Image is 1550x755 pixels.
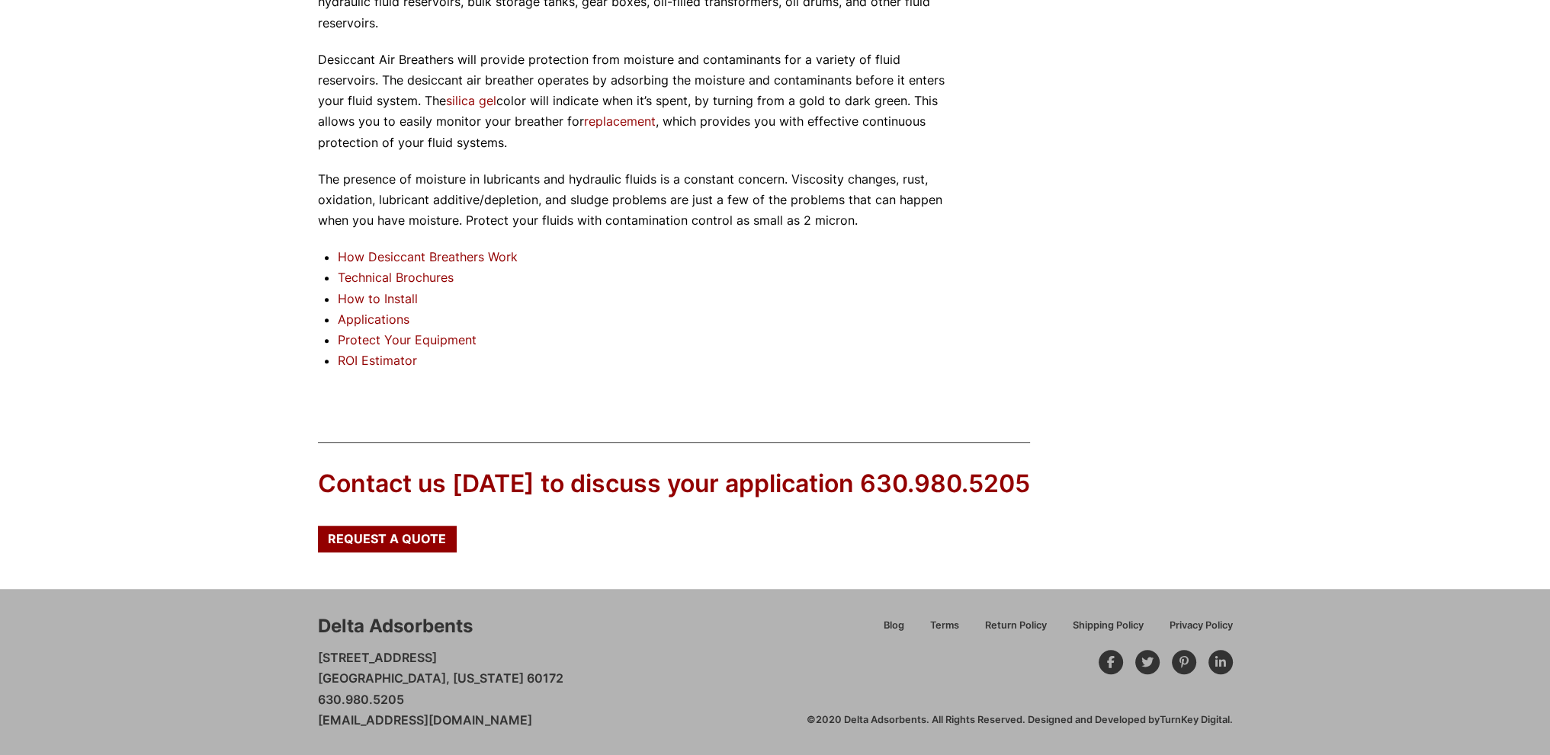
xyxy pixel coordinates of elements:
a: Return Policy [972,617,1060,644]
div: ©2020 Delta Adsorbents. All Rights Reserved. Designed and Developed by . [807,713,1233,727]
span: Shipping Policy [1073,621,1144,631]
a: Terms [917,617,972,644]
a: How to Install [338,291,418,306]
a: Privacy Policy [1157,617,1233,644]
a: Applications [338,312,409,327]
p: The presence of moisture in lubricants and hydraulic fluids is a constant concern. Viscosity chan... [318,169,954,232]
p: [STREET_ADDRESS] [GEOGRAPHIC_DATA], [US_STATE] 60172 630.980.5205 [318,648,563,731]
a: replacement [584,114,656,129]
a: [EMAIL_ADDRESS][DOMAIN_NAME] [318,712,532,728]
span: Privacy Policy [1170,621,1233,631]
a: ROI Estimator [338,353,417,368]
div: Delta Adsorbents [318,613,473,639]
span: Return Policy [985,621,1047,631]
a: Blog [871,617,917,644]
a: TurnKey Digital [1160,714,1230,725]
span: Terms [930,621,959,631]
a: Protect Your Equipment [338,332,477,347]
span: Blog [884,621,904,631]
a: How Desiccant Breathers Work [338,249,518,264]
a: Shipping Policy [1060,617,1157,644]
a: Technical Brochures [338,270,454,285]
a: silica gel [446,93,496,108]
div: Contact us [DATE] to discuss your application 630.980.5205 [318,467,1030,501]
span: Request a Quote [328,533,446,545]
a: Request a Quote [318,526,457,552]
p: Desiccant Air Breathers will provide protection from moisture and contaminants for a variety of f... [318,50,954,153]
